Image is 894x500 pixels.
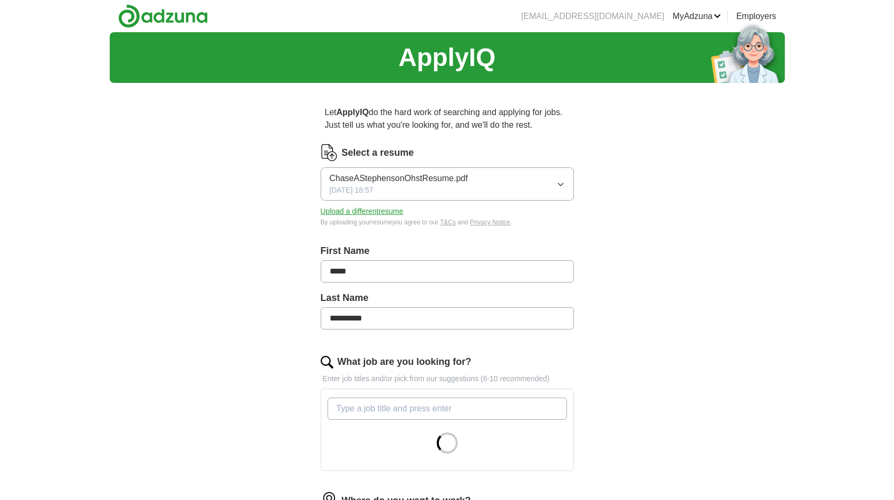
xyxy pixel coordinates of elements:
[321,144,338,161] img: CV Icon
[321,167,574,201] button: ChaseAStephensonOhstResume.pdf[DATE] 18:57
[321,356,333,369] img: search.png
[321,206,403,217] button: Upload a differentresume
[736,10,776,23] a: Employers
[118,4,208,28] img: Adzuna logo
[321,244,574,258] label: First Name
[342,146,414,160] label: Select a resume
[440,219,456,226] a: T&Cs
[328,398,567,420] input: Type a job title and press enter
[337,108,369,117] strong: ApplyIQ
[470,219,511,226] a: Privacy Notice
[321,102,574,136] p: Let do the hard work of searching and applying for jobs. Just tell us what you're looking for, an...
[338,355,472,369] label: What job are you looking for?
[398,39,495,77] h1: ApplyIQ
[521,10,664,23] li: [EMAIL_ADDRESS][DOMAIN_NAME]
[321,373,574,384] p: Enter job titles and/or pick from our suggestions (6-10 recommended)
[330,185,373,196] span: [DATE] 18:57
[321,218,574,227] div: By uploading your resume you agree to our and .
[321,291,574,305] label: Last Name
[330,172,468,185] span: ChaseAStephensonOhstResume.pdf
[672,10,721,23] a: MyAdzuna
